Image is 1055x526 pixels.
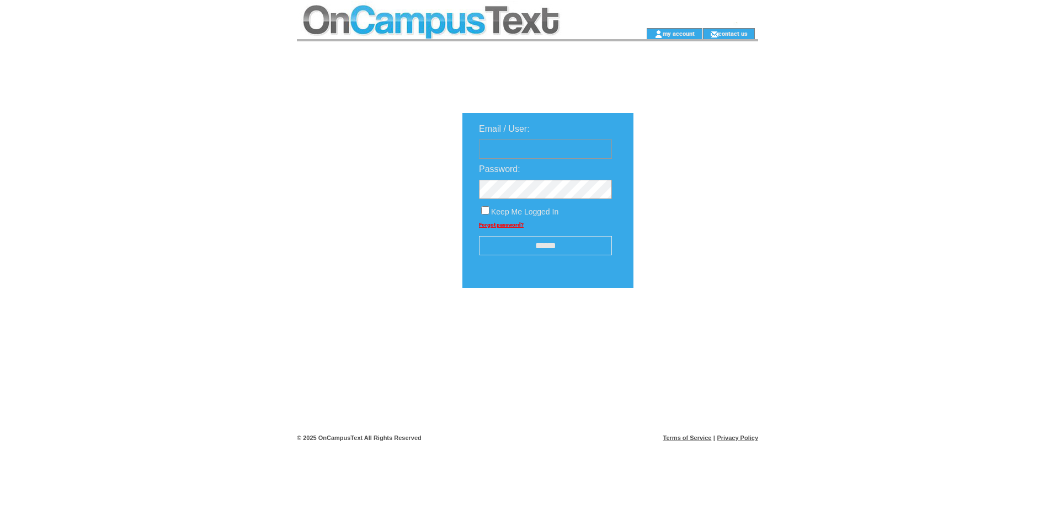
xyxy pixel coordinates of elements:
[479,124,530,133] span: Email / User:
[654,30,663,39] img: account_icon.gif
[479,222,524,228] a: Forgot password?
[297,434,422,441] span: © 2025 OnCampusText All Rights Reserved
[717,434,758,441] a: Privacy Policy
[710,30,718,39] img: contact_us_icon.gif
[663,434,712,441] a: Terms of Service
[491,207,558,216] span: Keep Me Logged In
[663,30,695,37] a: my account
[479,164,520,174] span: Password:
[718,30,748,37] a: contact us
[665,315,721,329] img: transparent.png
[713,434,715,441] span: |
